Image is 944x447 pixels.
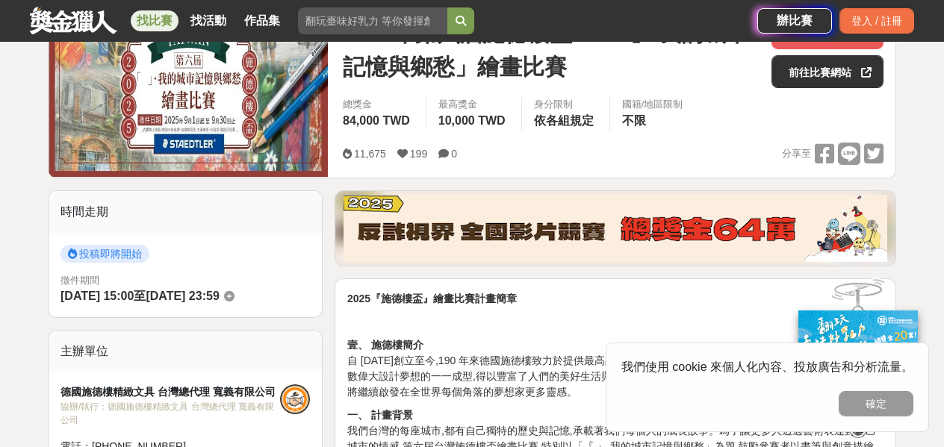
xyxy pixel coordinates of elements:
span: 分享至 [782,143,811,165]
div: 登入 / 註冊 [839,8,914,34]
a: 找活動 [184,10,232,31]
span: 84,000 TWD [343,114,410,127]
span: 徵件期間 [60,275,99,286]
img: Cover Image [49,4,328,177]
a: 前往比賽網站 [771,55,884,88]
span: 2025年第六届施德樓盃-「『 』.我的城市記憶與鄉愁」繪畫比賽 [343,16,760,84]
img: 760c60fc-bf85-49b1-bfa1-830764fee2cd.png [344,195,887,262]
a: 找比賽 [131,10,178,31]
span: 199 [410,148,427,160]
span: 不限 [622,114,646,127]
span: 最高獎金 [438,97,509,112]
span: 依各組規定 [534,114,594,127]
strong: 2025『施德樓盃』繪畫比賽計畫簡章 [347,293,517,304]
strong: 壹、 施德樓簡介 [347,339,423,351]
span: 11,675 [354,148,386,160]
div: 國籍/地區限制 [622,97,683,112]
input: 翻玩臺味好乳力 等你發揮創意！ [298,7,447,34]
span: 0 [451,148,457,160]
span: [DATE] 23:59 [146,290,219,302]
div: 德國施德樓精緻文具 台灣總代理 寬義有限公司 [60,384,280,400]
a: 辦比賽 [757,8,832,34]
div: 時間走期 [49,191,322,233]
span: 至 [134,290,146,302]
div: 身分限制 [534,97,597,112]
div: 主辦單位 [49,331,322,372]
span: 總獎金 [343,97,414,112]
a: 作品集 [238,10,286,31]
button: 確定 [839,391,913,416]
p: 自 [DATE]創立至今,190 年來德國施德樓致力於提供最高品質的書寫工具,從專業製圖到色彩繪具,施德樓產品見證了無數偉大設計夢想的一一成型,得以豐富了人們的美好生活與城市地景。如今施德樓已成... [347,337,884,400]
strong: 一、 計畫背景 [347,409,413,421]
div: 協辦/執行： 德國施德樓精緻文具 台灣總代理 寬義有限公司 [60,400,280,427]
span: 我們使用 cookie 來個人化內容、投放廣告和分析流量。 [621,360,913,373]
span: 10,000 TWD [438,114,506,127]
img: c171a689-fb2c-43c6-a33c-e56b1f4b2190.jpg [798,310,918,410]
span: [DATE] 15:00 [60,290,134,302]
span: 投稿即將開始 [60,245,149,263]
